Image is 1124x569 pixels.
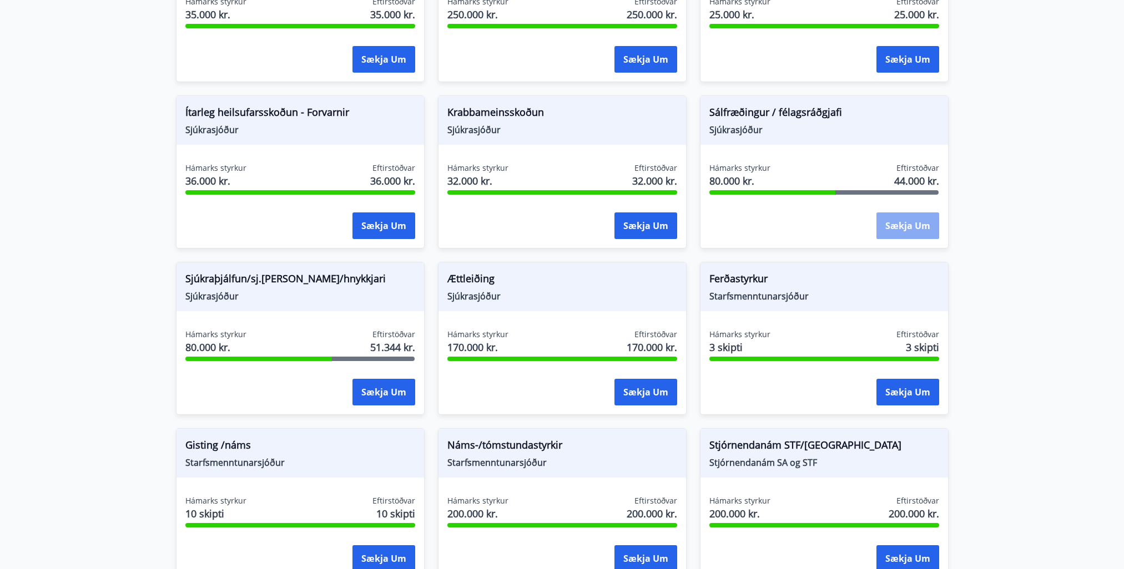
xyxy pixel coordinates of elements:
span: 32.000 kr. [632,174,677,188]
span: 10 skipti [185,506,246,521]
span: 36.000 kr. [185,174,246,188]
span: Sjúkrasjóður [447,124,677,136]
span: 170.000 kr. [627,340,677,354]
span: Eftirstöðvar [896,329,939,340]
span: 80.000 kr. [709,174,770,188]
span: Starfsmenntunarsjóður [185,456,415,469]
span: Eftirstöðvar [372,162,415,174]
span: 10 skipti [376,506,415,521]
span: 200.000 kr. [627,506,677,521]
span: Sjúkraþjálfun/sj.[PERSON_NAME]/hnykkjari [185,271,415,290]
button: Sækja um [876,46,939,73]
span: Hámarks styrkur [185,495,246,506]
span: Hámarks styrkur [185,329,246,340]
span: Sjúkrasjóður [709,124,939,136]
span: Starfsmenntunarsjóður [447,456,677,469]
span: 51.344 kr. [370,340,415,354]
span: Ferðastyrkur [709,271,939,290]
span: Hámarks styrkur [447,329,508,340]
span: 250.000 kr. [627,7,677,22]
span: Eftirstöðvar [372,329,415,340]
span: Eftirstöðvar [896,495,939,506]
span: Hámarks styrkur [709,162,770,174]
span: 200.000 kr. [709,506,770,521]
span: Sjúkrasjóður [447,290,677,302]
button: Sækja um [352,46,415,73]
button: Sækja um [614,46,677,73]
span: Gisting /náms [185,438,415,456]
button: Sækja um [614,379,677,405]
span: Hámarks styrkur [709,495,770,506]
span: 170.000 kr. [447,340,508,354]
span: Hámarks styrkur [185,162,246,174]
span: Krabbameinsskoðun [447,105,677,124]
span: 250.000 kr. [447,7,508,22]
span: 35.000 kr. [185,7,246,22]
span: Ítarleg heilsufarsskoðun - Forvarnir [185,105,415,124]
span: 25.000 kr. [894,7,939,22]
span: 35.000 kr. [370,7,415,22]
span: Náms-/tómstundastyrkir [447,438,677,456]
span: 3 skipti [709,340,770,354]
span: Hámarks styrkur [447,162,508,174]
button: Sækja um [876,379,939,405]
span: Eftirstöðvar [634,329,677,340]
span: Starfsmenntunarsjóður [709,290,939,302]
span: 200.000 kr. [889,506,939,521]
span: Hámarks styrkur [447,495,508,506]
button: Sækja um [352,379,415,405]
span: 32.000 kr. [447,174,508,188]
span: Eftirstöðvar [634,162,677,174]
span: Sálfræðingur / félagsráðgjafi [709,105,939,124]
span: Eftirstöðvar [634,495,677,506]
button: Sækja um [352,212,415,239]
span: Stjórnendanám STF/[GEOGRAPHIC_DATA] [709,438,939,456]
button: Sækja um [876,212,939,239]
span: Eftirstöðvar [896,162,939,174]
span: 44.000 kr. [894,174,939,188]
span: Hámarks styrkur [709,329,770,340]
span: Stjórnendanám SA og STF [709,456,939,469]
span: 200.000 kr. [447,506,508,521]
span: Ættleiðing [447,271,677,290]
span: 25.000 kr. [709,7,770,22]
span: 36.000 kr. [370,174,415,188]
span: Sjúkrasjóður [185,124,415,136]
button: Sækja um [614,212,677,239]
span: Eftirstöðvar [372,495,415,506]
span: Sjúkrasjóður [185,290,415,302]
span: 3 skipti [906,340,939,354]
span: 80.000 kr. [185,340,246,354]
